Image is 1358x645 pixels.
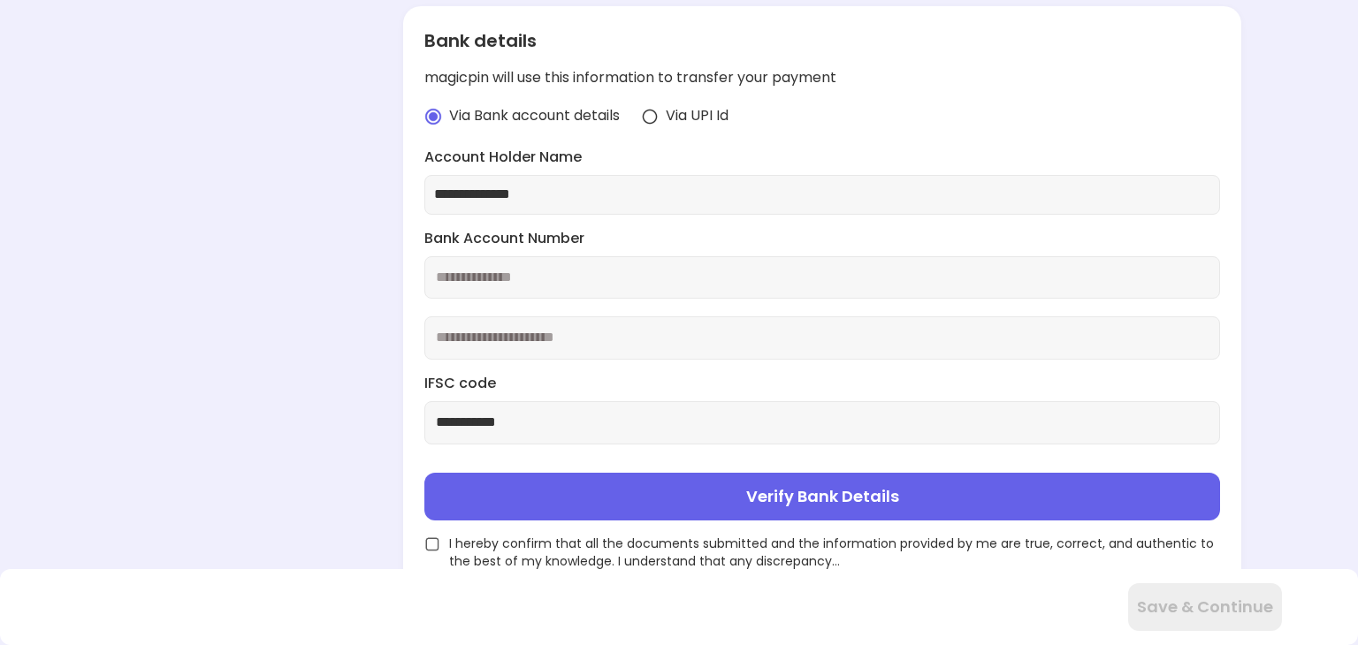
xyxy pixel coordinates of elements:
img: radio [424,108,442,125]
span: I hereby confirm that all the documents submitted and the information provided by me are true, co... [449,535,1220,570]
label: Account Holder Name [424,148,1220,168]
div: magicpin will use this information to transfer your payment [424,68,1220,88]
span: Via Bank account details [449,106,620,126]
img: radio [641,108,659,125]
div: Bank details [424,27,1220,54]
img: unchecked [424,536,440,552]
button: Verify Bank Details [424,473,1220,520]
label: IFSC code [424,374,1220,394]
button: Save & Continue [1128,583,1282,631]
label: Bank Account Number [424,229,1220,249]
span: Via UPI Id [666,106,729,126]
